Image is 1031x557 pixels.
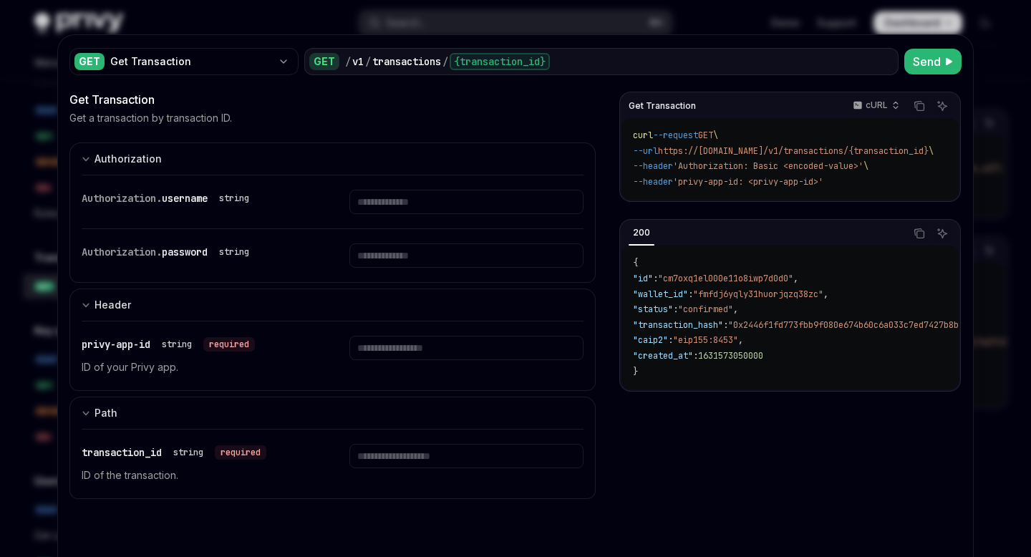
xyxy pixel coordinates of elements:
span: \ [713,130,718,141]
span: : [688,289,693,300]
span: --header [633,160,673,172]
span: privy-app-id [82,338,150,351]
span: "created_at" [633,350,693,362]
div: v1 [352,54,364,69]
span: , [733,304,738,315]
div: GET [74,53,105,70]
p: ID of your Privy app. [82,359,315,376]
button: Copy the contents from the code block [910,97,929,115]
span: , [823,289,828,300]
span: "cm7oxq1el000e11o8iwp7d0d0" [658,273,793,284]
span: 'Authorization: Basic <encoded-value>' [673,160,863,172]
span: : [723,319,728,331]
div: Header [95,296,131,314]
div: 200 [629,224,654,241]
button: Copy the contents from the code block [910,224,929,243]
span: , [738,334,743,346]
span: curl [633,130,653,141]
p: cURL [866,100,888,111]
span: https://[DOMAIN_NAME]/v1/transactions/{transaction_id} [658,145,929,157]
span: \ [929,145,934,157]
button: Send [904,49,962,74]
input: Enter username [349,190,583,214]
span: : [673,304,678,315]
button: Ask AI [933,224,952,243]
span: } [633,366,638,377]
div: required [203,337,255,352]
span: GET [698,130,713,141]
span: "eip155:8453" [673,334,738,346]
button: Ask AI [933,97,952,115]
span: : [693,350,698,362]
span: Send [913,53,941,70]
span: Authorization. [82,192,162,205]
span: 'privy-app-id: <privy-app-id>' [673,176,823,188]
button: Expand input section [69,142,596,175]
span: , [793,273,798,284]
span: --request [653,130,698,141]
span: { [633,257,638,268]
button: Expand input section [69,289,596,321]
button: GETGet Transaction [69,47,299,77]
span: "status" [633,304,673,315]
div: Authorization.password [82,243,255,261]
div: privy-app-id [82,336,255,353]
p: ID of the transaction. [82,467,315,484]
div: Authorization [95,150,162,168]
span: "transaction_hash" [633,319,723,331]
span: "confirmed" [678,304,733,315]
div: required [215,445,266,460]
div: / [442,54,448,69]
span: 1631573050000 [698,350,763,362]
span: "caip2" [633,334,668,346]
span: Get Transaction [629,100,696,112]
div: Authorization.username [82,190,255,207]
span: username [162,192,208,205]
input: Enter privy-app-id [349,336,583,360]
div: {transaction_id} [450,53,550,70]
span: "id" [633,273,653,284]
div: GET [309,53,339,70]
div: Get Transaction [110,54,272,69]
div: transaction_id [82,444,266,461]
p: Get a transaction by transaction ID. [69,111,232,125]
span: --url [633,145,658,157]
div: transactions [372,54,441,69]
button: Expand input section [69,397,596,429]
input: Enter transaction_id [349,444,583,468]
span: password [162,246,208,258]
span: --header [633,176,673,188]
span: "wallet_id" [633,289,688,300]
div: Get Transaction [69,91,596,108]
input: Enter password [349,243,583,268]
span: : [668,334,673,346]
span: Authorization. [82,246,162,258]
span: "fmfdj6yqly31huorjqzq38zc" [693,289,823,300]
div: Path [95,405,117,422]
div: / [345,54,351,69]
div: / [365,54,371,69]
span: \ [863,160,868,172]
span: transaction_id [82,446,162,459]
button: cURL [845,94,906,118]
span: : [653,273,658,284]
